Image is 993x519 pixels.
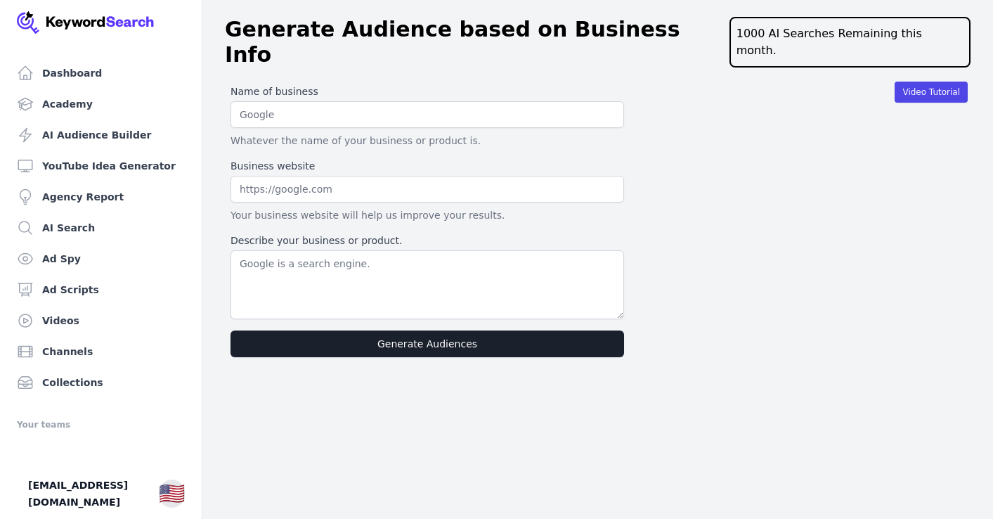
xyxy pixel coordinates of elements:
a: AI Search [11,214,190,242]
a: Dashboard [11,59,190,87]
img: Your Company [17,11,155,34]
a: Ad Scripts [11,276,190,304]
button: Generate Audiences [231,331,624,357]
a: Ad Spy [11,245,190,273]
a: Agency Report [11,183,190,211]
a: Collections [11,369,190,397]
a: AI Audience Builder [11,121,190,149]
a: YouTube Idea Generator [11,152,190,180]
button: 🇺🇸 [159,480,185,508]
p: Whatever the name of your business or product is. [231,134,624,148]
input: Google [231,101,624,128]
a: Channels [11,338,190,366]
label: Business website [231,159,624,173]
label: Name of business [231,84,624,98]
label: Describe your business or product. [231,233,624,248]
h1: Generate Audience based on Business Info [225,17,729,68]
span: [EMAIL_ADDRESS][DOMAIN_NAME] [28,477,148,511]
div: 1000 AI Searches Remaining this month. [729,17,971,68]
div: 🇺🇸 [159,481,185,506]
button: Video Tutorial [895,82,968,103]
input: https://google.com [231,176,624,203]
p: Your business website will help us improve your results. [231,208,624,222]
a: Videos [11,307,190,335]
a: Academy [11,90,190,118]
div: Your teams [17,416,185,433]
